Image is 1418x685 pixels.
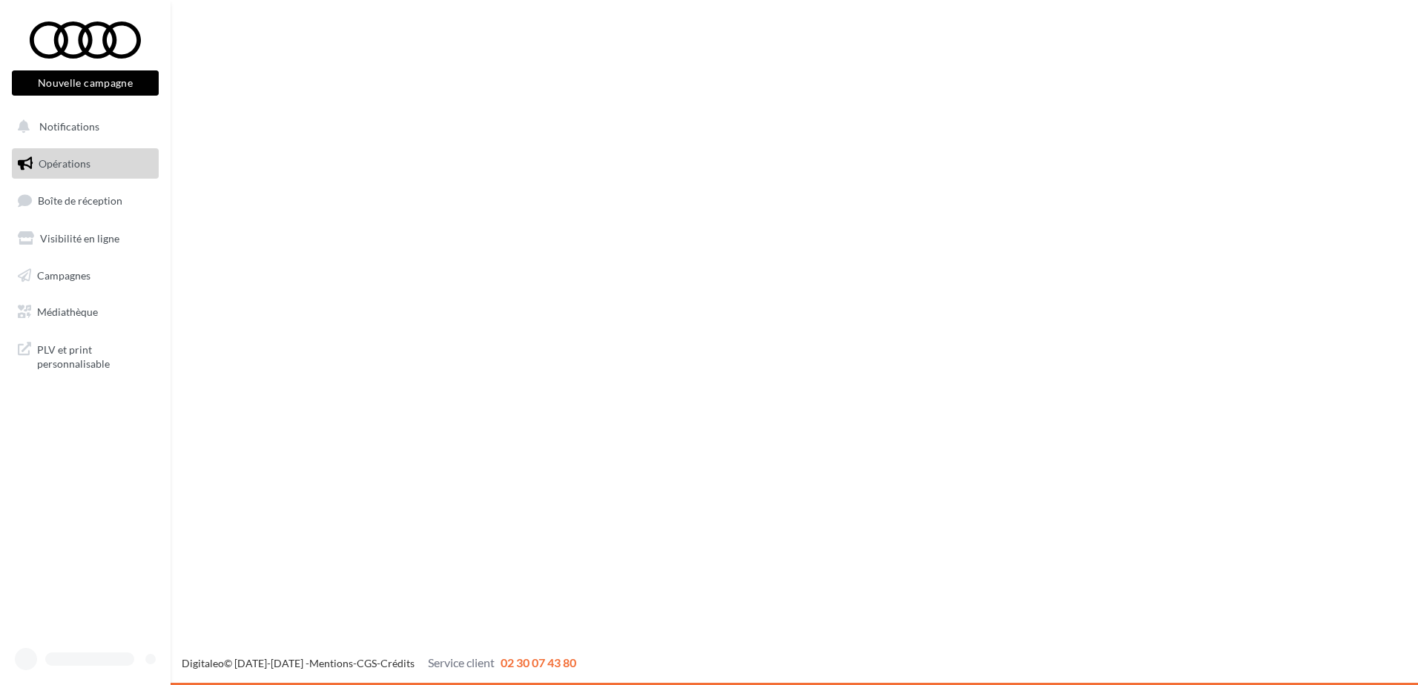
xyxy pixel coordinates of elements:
span: Médiathèque [37,305,98,318]
a: Médiathèque [9,297,162,328]
span: © [DATE]-[DATE] - - - [182,657,576,669]
span: Visibilité en ligne [40,232,119,245]
a: Campagnes [9,260,162,291]
span: Service client [428,655,495,669]
button: Notifications [9,111,156,142]
span: Campagnes [37,268,90,281]
button: Nouvelle campagne [12,70,159,96]
span: PLV et print personnalisable [37,340,153,371]
a: Mentions [309,657,353,669]
a: CGS [357,657,377,669]
span: Boîte de réception [38,194,122,207]
a: Digitaleo [182,657,224,669]
a: Opérations [9,148,162,179]
a: Visibilité en ligne [9,223,162,254]
span: Opérations [39,157,90,170]
a: Boîte de réception [9,185,162,216]
a: PLV et print personnalisable [9,334,162,377]
span: Notifications [39,120,99,133]
a: Crédits [380,657,415,669]
span: 02 30 07 43 80 [501,655,576,669]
